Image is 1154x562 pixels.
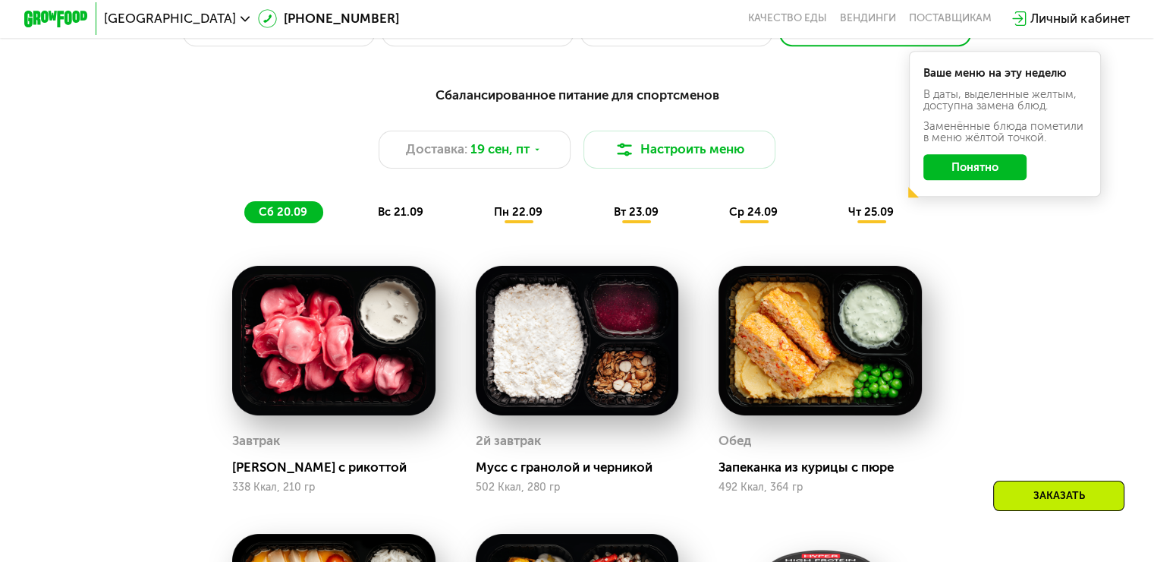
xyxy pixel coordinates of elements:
[923,121,1087,144] div: Заменённые блюда пометили в меню жёлтой точкой.
[718,429,751,453] div: Обед
[232,481,436,494] div: 338 Ккал, 210 гр
[258,9,399,28] a: [PHONE_NUMBER]
[993,481,1124,511] div: Заказать
[583,131,776,169] button: Настроить меню
[613,205,658,219] span: вт 23.09
[718,481,922,494] div: 492 Ккал, 364 гр
[923,154,1027,180] button: Понятно
[476,429,541,453] div: 2й завтрак
[494,205,542,219] span: пн 22.09
[840,12,896,25] a: Вендинги
[718,459,934,475] div: Запеканка из курицы с пюре
[909,12,992,25] div: поставщикам
[104,12,236,25] span: [GEOGRAPHIC_DATA]
[259,205,307,219] span: сб 20.09
[406,140,467,159] span: Доставка:
[729,205,778,219] span: ср 24.09
[476,459,691,475] div: Мусс с гранолой и черникой
[748,12,827,25] a: Качество еды
[378,205,423,219] span: вс 21.09
[470,140,530,159] span: 19 сен, пт
[232,459,448,475] div: [PERSON_NAME] с рикоттой
[102,85,1052,105] div: Сбалансированное питание для спортсменов
[848,205,894,219] span: чт 25.09
[923,68,1087,79] div: Ваше меню на эту неделю
[232,429,280,453] div: Завтрак
[1030,9,1130,28] div: Личный кабинет
[923,89,1087,112] div: В даты, выделенные желтым, доступна замена блюд.
[476,481,679,494] div: 502 Ккал, 280 гр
